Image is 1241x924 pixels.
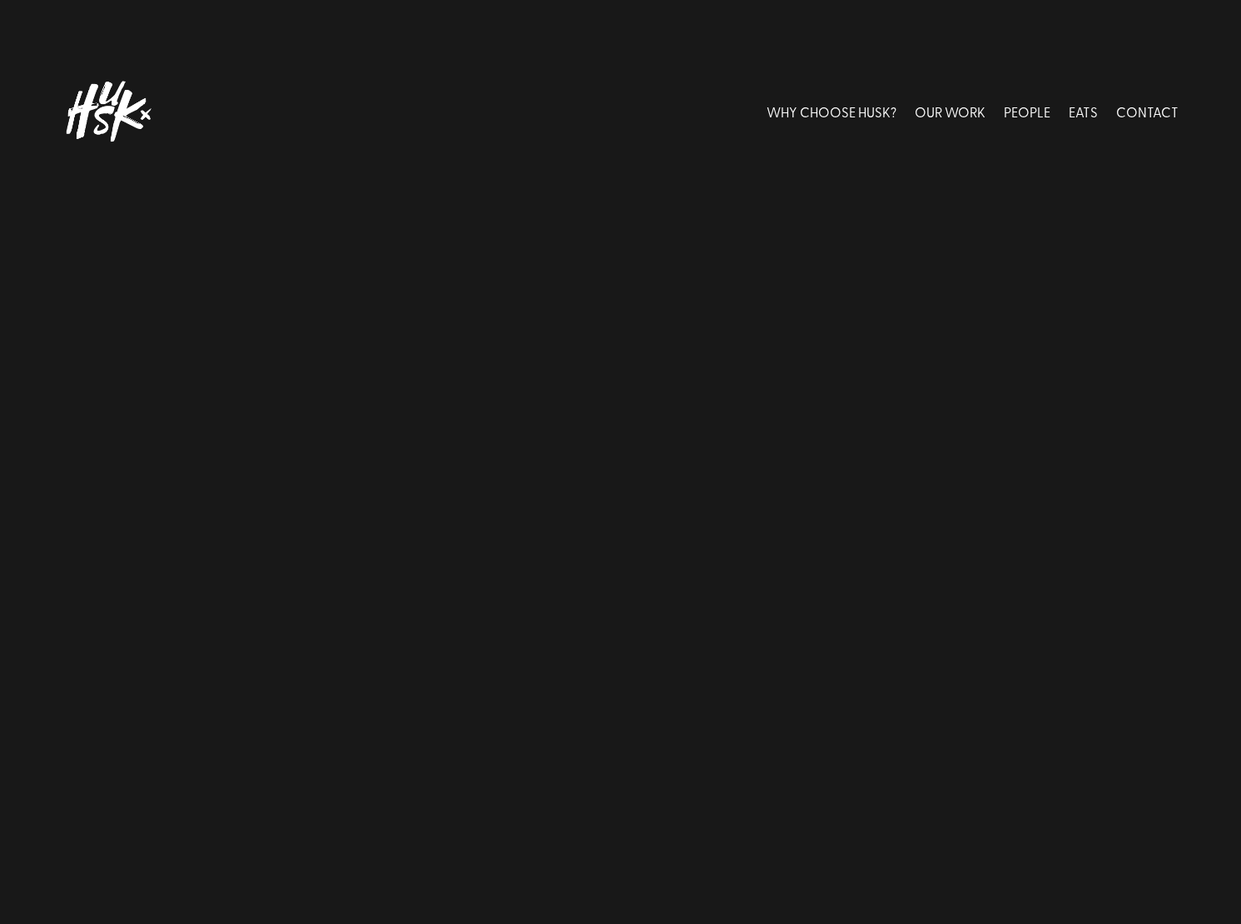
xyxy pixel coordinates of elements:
a: PEOPLE [1004,74,1050,148]
img: Husk logo [62,74,154,148]
a: OUR WORK [915,74,985,148]
a: WHY CHOOSE HUSK? [767,74,896,148]
a: EATS [1069,74,1098,148]
a: CONTACT [1116,74,1179,148]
